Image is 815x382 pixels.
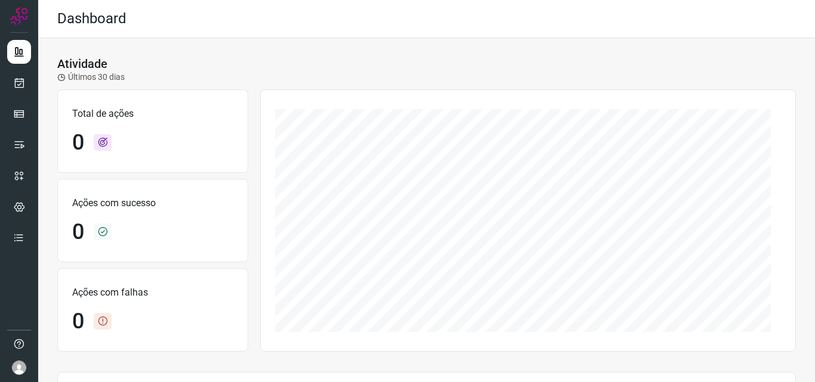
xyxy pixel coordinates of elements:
h1: 0 [72,309,84,334]
h1: 0 [72,219,84,245]
h2: Dashboard [57,10,126,27]
p: Últimos 30 dias [57,71,125,83]
p: Ações com sucesso [72,196,233,210]
img: Logo [10,7,28,25]
h3: Atividade [57,57,107,71]
img: avatar-user-boy.jpg [12,361,26,375]
p: Total de ações [72,107,233,121]
p: Ações com falhas [72,285,233,300]
h1: 0 [72,130,84,156]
